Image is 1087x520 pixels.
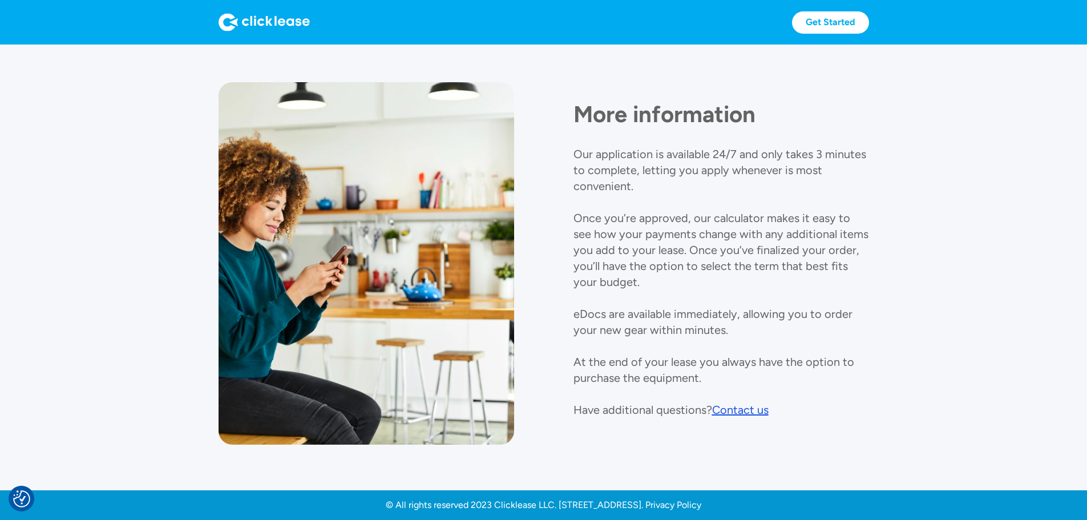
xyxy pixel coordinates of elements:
[712,402,769,418] a: Contact us
[219,13,310,31] img: Logo
[13,490,30,507] button: Consent Preferences
[712,403,769,417] div: Contact us
[386,499,701,511] a: © All rights reserved 2023 Clicklease LLC. [STREET_ADDRESS]. Privacy Policy
[573,147,868,417] p: Our application is available 24/7 and only takes 3 minutes to complete, letting you apply wheneve...
[792,11,869,34] a: Get Started
[573,100,869,128] h1: More information
[13,490,30,507] img: Revisit consent button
